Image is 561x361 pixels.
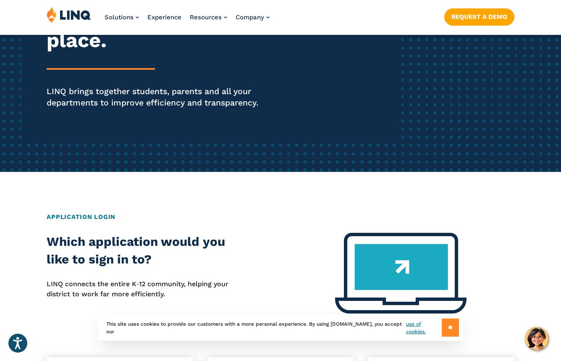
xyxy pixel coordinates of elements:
[444,8,514,25] a: Request a Demo
[236,13,264,21] span: Company
[190,13,222,21] span: Resources
[47,7,91,23] img: LINQ | K‑12 Software
[190,13,227,21] a: Resources
[525,327,548,350] button: Hello, have a question? Let’s chat.
[147,13,181,21] a: Experience
[98,314,463,341] div: This site uses cookies to provide our customers with a more personal experience. By using [DOMAIN...
[47,86,263,109] p: LINQ brings together students, parents and all your departments to improve efficiency and transpa...
[105,7,270,34] nav: Primary Navigation
[406,320,442,335] a: use of cookies.
[236,13,270,21] a: Company
[444,7,514,25] nav: Button Navigation
[47,233,233,268] h2: Which application would you like to sign in to?
[47,212,514,221] h2: Application Login
[105,13,134,21] span: Solutions
[105,13,139,21] a: Solutions
[47,279,233,300] p: LINQ connects the entire K‑12 community, helping your district to work far more efficiently.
